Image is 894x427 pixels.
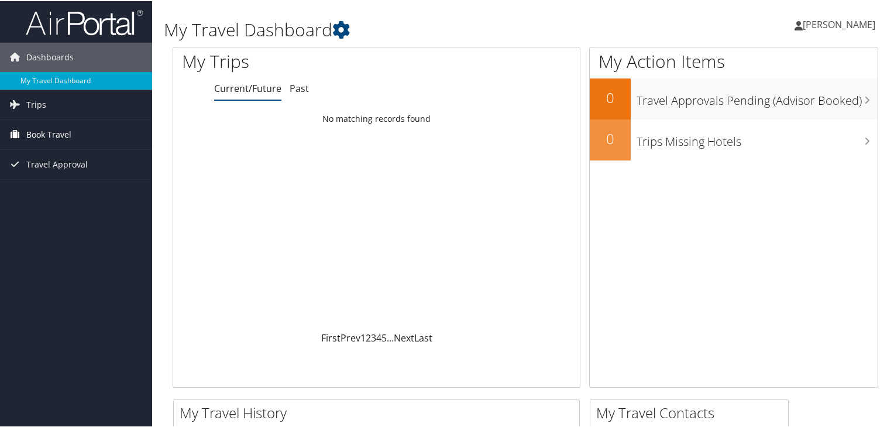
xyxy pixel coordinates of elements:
[590,118,878,159] a: 0Trips Missing Hotels
[26,42,74,71] span: Dashboards
[381,330,387,343] a: 5
[414,330,432,343] a: Last
[26,89,46,118] span: Trips
[360,330,366,343] a: 1
[590,128,631,148] h2: 0
[590,77,878,118] a: 0Travel Approvals Pending (Advisor Booked)
[394,330,414,343] a: Next
[590,48,878,73] h1: My Action Items
[590,87,631,107] h2: 0
[366,330,371,343] a: 2
[596,402,788,422] h2: My Travel Contacts
[321,330,341,343] a: First
[371,330,376,343] a: 3
[26,8,143,35] img: airportal-logo.png
[290,81,309,94] a: Past
[26,119,71,148] span: Book Travel
[214,81,281,94] a: Current/Future
[26,149,88,178] span: Travel Approval
[387,330,394,343] span: …
[182,48,402,73] h1: My Trips
[164,16,646,41] h1: My Travel Dashboard
[180,402,579,422] h2: My Travel History
[376,330,381,343] a: 4
[341,330,360,343] a: Prev
[803,17,875,30] span: [PERSON_NAME]
[795,6,887,41] a: [PERSON_NAME]
[173,107,580,128] td: No matching records found
[637,127,878,149] h3: Trips Missing Hotels
[637,86,878,108] h3: Travel Approvals Pending (Advisor Booked)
